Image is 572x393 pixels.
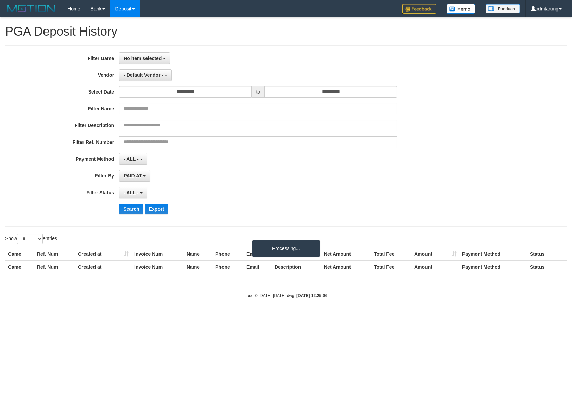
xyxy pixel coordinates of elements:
th: Invoice Num [131,260,184,273]
th: Phone [213,260,244,273]
th: Phone [213,248,244,260]
label: Show entries [5,234,57,244]
button: No item selected [119,52,170,64]
th: Payment Method [459,260,527,273]
img: panduan.png [486,4,520,13]
button: PAID AT [119,170,150,182]
button: Export [145,204,168,214]
span: - ALL - [124,190,139,195]
th: Email [244,248,272,260]
th: Name [184,248,213,260]
th: Net Amount [321,260,371,273]
th: Game [5,260,34,273]
th: Ref. Num [34,260,75,273]
strong: [DATE] 12:25:36 [296,293,327,298]
th: Ref. Num [34,248,75,260]
th: Description [272,260,321,273]
th: Payment Method [459,248,527,260]
button: - ALL - [119,187,147,198]
img: MOTION_logo.png [5,3,57,14]
th: Created at [75,248,131,260]
th: Total Fee [371,248,411,260]
th: Status [527,260,567,273]
span: PAID AT [124,173,142,179]
span: No item selected [124,56,162,61]
th: Created at [75,260,131,273]
img: Button%20Memo.svg [447,4,475,14]
th: Amount [411,260,459,273]
span: - ALL - [124,156,139,162]
th: Invoice Num [131,248,184,260]
th: Status [527,248,567,260]
th: Amount [411,248,459,260]
span: to [252,86,265,98]
button: - Default Vendor - [119,69,172,81]
button: - ALL - [119,153,147,165]
div: Processing... [252,240,320,257]
h1: PGA Deposit History [5,25,567,38]
button: Search [119,204,143,214]
th: Total Fee [371,260,411,273]
th: Net Amount [321,248,371,260]
span: - Default Vendor - [124,72,163,78]
small: code © [DATE]-[DATE] dwg | [245,293,328,298]
th: Game [5,248,34,260]
img: Feedback.jpg [402,4,436,14]
th: Name [184,260,213,273]
select: Showentries [17,234,43,244]
th: Email [244,260,272,273]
